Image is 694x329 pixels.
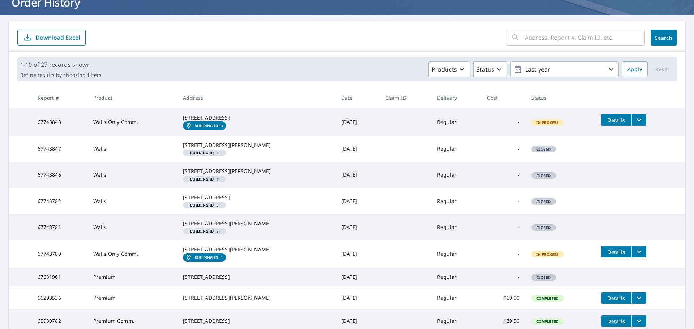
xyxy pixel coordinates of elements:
span: 2 [186,229,223,233]
th: Status [526,87,595,108]
td: 67743847 [32,136,87,162]
td: Regular [431,136,481,162]
span: Completed [532,296,563,301]
p: Status [476,65,494,74]
em: Building ID [194,255,218,260]
td: Regular [431,214,481,240]
td: [DATE] [335,268,380,286]
span: In Process [532,252,563,257]
td: [DATE] [335,188,380,214]
th: Product [87,87,177,108]
td: 67743848 [32,108,87,136]
button: detailsBtn-67743780 [601,246,631,257]
button: detailsBtn-66293536 [601,292,631,304]
span: Closed [532,225,555,230]
td: $60.00 [481,286,525,309]
div: [STREET_ADDRESS][PERSON_NAME] [183,142,329,149]
p: Last year [522,63,607,76]
button: filesDropdownBtn-66293536 [631,292,646,304]
td: Walls [87,188,177,214]
td: Walls [87,162,177,188]
th: Report # [32,87,87,108]
td: 67743781 [32,214,87,240]
td: Walls [87,136,177,162]
div: [STREET_ADDRESS] [183,273,329,281]
td: [DATE] [335,286,380,309]
td: [DATE] [335,108,380,136]
td: - [481,214,525,240]
td: - [481,162,525,188]
span: 2 [186,151,223,155]
em: Building ID [190,151,214,155]
td: 67681961 [32,268,87,286]
button: filesDropdownBtn-67743848 [631,114,646,126]
td: Regular [431,108,481,136]
span: 1 [186,177,223,181]
p: Products [432,65,457,74]
button: filesDropdownBtn-67743780 [631,246,646,257]
em: Building ID [194,124,218,128]
td: Walls Only Comm. [87,240,177,268]
td: - [481,108,525,136]
td: 66293536 [32,286,87,309]
span: In Process [532,120,563,125]
div: [STREET_ADDRESS][PERSON_NAME] [183,168,329,175]
div: [STREET_ADDRESS][PERSON_NAME] [183,294,329,302]
button: Last year [510,61,619,77]
td: Regular [431,188,481,214]
a: Building ID1 [183,253,226,262]
td: - [481,268,525,286]
p: Download Excel [35,34,80,42]
span: Closed [532,147,555,152]
em: Building ID [190,229,214,233]
button: Status [473,61,507,77]
p: 1-10 of 27 records shown [20,60,102,69]
td: [DATE] [335,136,380,162]
p: Refine results by choosing filters [20,72,102,78]
th: Claim ID [380,87,431,108]
span: Details [605,248,627,255]
td: Premium [87,268,177,286]
span: Completed [532,319,563,324]
td: - [481,136,525,162]
div: [STREET_ADDRESS] [183,194,329,201]
td: [DATE] [335,162,380,188]
span: Details [605,295,627,302]
button: filesDropdownBtn-65980782 [631,315,646,327]
button: Search [651,30,677,46]
td: 67743780 [32,240,87,268]
th: Date [335,87,380,108]
button: Download Excel [17,30,86,46]
td: Regular [431,268,481,286]
th: Address [177,87,335,108]
span: Apply [627,65,642,74]
td: Regular [431,240,481,268]
td: Regular [431,162,481,188]
div: [STREET_ADDRESS][PERSON_NAME] [183,246,329,253]
span: Details [605,318,627,325]
span: Closed [532,173,555,178]
div: [STREET_ADDRESS] [183,317,329,325]
th: Cost [481,87,525,108]
span: Closed [532,275,555,280]
span: Closed [532,199,555,204]
span: 3 [186,203,223,207]
td: Regular [431,286,481,309]
td: - [481,240,525,268]
td: - [481,188,525,214]
th: Delivery [431,87,481,108]
div: [STREET_ADDRESS][PERSON_NAME] [183,220,329,227]
td: [DATE] [335,240,380,268]
td: Walls [87,214,177,240]
td: [DATE] [335,214,380,240]
td: Premium [87,286,177,309]
span: Details [605,117,627,124]
a: Building ID3 [183,121,226,130]
td: Walls Only Comm. [87,108,177,136]
button: detailsBtn-67743848 [601,114,631,126]
button: Apply [622,61,648,77]
td: 67743846 [32,162,87,188]
div: [STREET_ADDRESS] [183,114,329,121]
em: Building ID [190,203,214,207]
button: Products [428,61,470,77]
